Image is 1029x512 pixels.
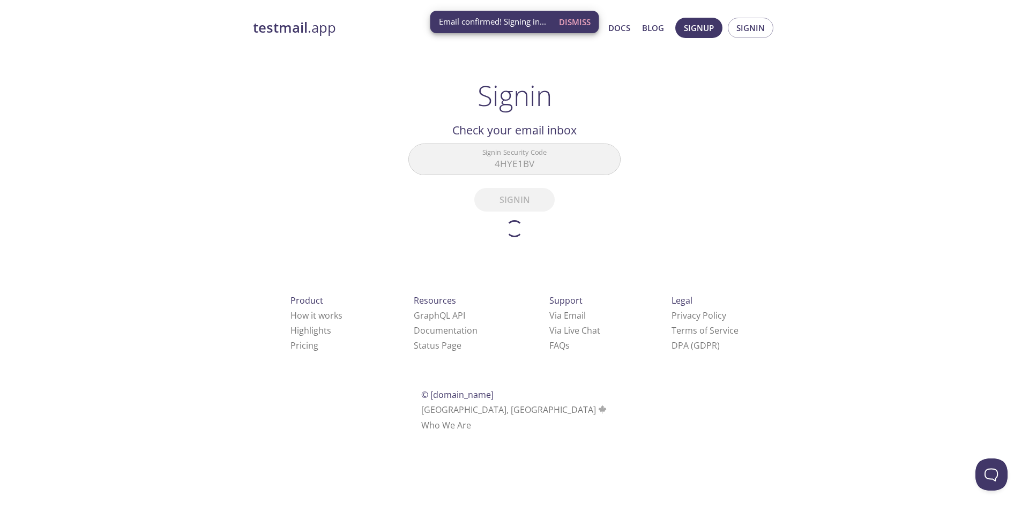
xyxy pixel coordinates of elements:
[672,295,692,306] span: Legal
[253,18,308,37] strong: testmail
[672,325,739,336] a: Terms of Service
[421,404,608,416] span: [GEOGRAPHIC_DATA], [GEOGRAPHIC_DATA]
[672,340,720,351] a: DPA (GDPR)
[290,310,342,321] a: How it works
[414,340,461,351] a: Status Page
[414,310,465,321] a: GraphQL API
[555,12,595,32] button: Dismiss
[414,295,456,306] span: Resources
[290,325,331,336] a: Highlights
[975,458,1008,491] iframe: Help Scout Beacon - Open
[549,340,570,351] a: FAQ
[642,21,664,35] a: Blog
[478,79,552,111] h1: Signin
[549,325,600,336] a: Via Live Chat
[672,310,726,321] a: Privacy Policy
[675,18,722,38] button: Signup
[253,19,505,37] a: testmail.app
[439,16,546,27] span: Email confirmed! Signing in...
[290,295,323,306] span: Product
[684,21,714,35] span: Signup
[414,325,478,336] a: Documentation
[421,419,471,431] a: Who We Are
[549,295,583,306] span: Support
[565,340,570,351] span: s
[408,121,621,139] h2: Check your email inbox
[728,18,773,38] button: Signin
[559,15,591,29] span: Dismiss
[549,310,586,321] a: Via Email
[421,389,494,401] span: © [DOMAIN_NAME]
[736,21,765,35] span: Signin
[608,21,630,35] a: Docs
[290,340,318,351] a: Pricing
